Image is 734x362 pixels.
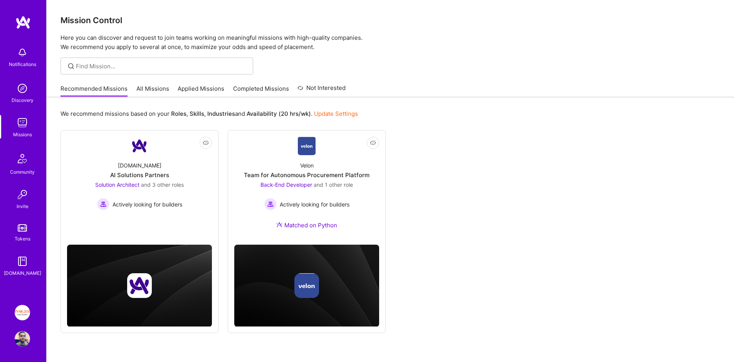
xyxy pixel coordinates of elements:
[370,140,376,146] i: icon EyeClosed
[13,149,32,168] img: Community
[294,273,319,298] img: Company logo
[15,254,30,269] img: guide book
[97,198,109,210] img: Actively looking for builders
[234,245,379,327] img: cover
[13,305,32,320] a: Insight Partners: Data & AI - Sourcing
[4,269,41,277] div: [DOMAIN_NAME]
[130,137,149,155] img: Company Logo
[12,96,34,104] div: Discovery
[15,187,30,202] img: Invite
[244,171,370,179] div: Team for Autonomous Procurement Platform
[15,305,30,320] img: Insight Partners: Data & AI - Sourcing
[15,15,31,29] img: logo
[67,245,212,327] img: cover
[190,110,204,117] b: Skills
[17,202,29,210] div: Invite
[247,110,311,117] b: Availability (20 hrs/wk)
[141,181,184,188] span: and 3 other roles
[314,181,353,188] span: and 1 other role
[260,181,312,188] span: Back-End Developer
[60,85,128,97] a: Recommended Missions
[233,85,289,97] a: Completed Missions
[298,137,316,155] img: Company Logo
[60,33,720,52] p: Here you can discover and request to join teams working on meaningful missions with high-quality ...
[15,81,30,96] img: discovery
[207,110,235,117] b: Industries
[264,198,277,210] img: Actively looking for builders
[314,110,358,117] a: Update Settings
[178,85,224,97] a: Applied Missions
[234,137,379,239] a: Company LogoVelonTeam for Autonomous Procurement PlatformBack-End Developer and 1 other roleActiv...
[95,181,139,188] span: Solution Architect
[67,62,76,71] i: icon SearchGrey
[15,235,30,243] div: Tokens
[113,200,182,208] span: Actively looking for builders
[13,331,32,347] a: User Avatar
[67,137,212,228] a: Company Logo[DOMAIN_NAME]AI Solutions PartnersSolution Architect and 3 other rolesActively lookin...
[10,168,35,176] div: Community
[276,221,337,229] div: Matched on Python
[110,171,169,179] div: AI Solutions Partners
[276,222,282,228] img: Ateam Purple Icon
[15,45,30,60] img: bell
[9,60,36,68] div: Notifications
[136,85,169,97] a: All Missions
[171,110,186,117] b: Roles
[297,83,346,97] a: Not Interested
[60,110,358,118] p: We recommend missions based on your , , and .
[300,161,314,169] div: Velon
[18,224,27,232] img: tokens
[15,331,30,347] img: User Avatar
[203,140,209,146] i: icon EyeClosed
[76,62,247,70] input: overall type: UNKNOWN_TYPE server type: NO_SERVER_DATA heuristic type: UNKNOWN_TYPE label: Find M...
[280,200,349,208] span: Actively looking for builders
[13,130,32,139] div: Missions
[118,161,161,169] div: [DOMAIN_NAME]
[127,273,152,298] img: Company logo
[15,115,30,130] img: teamwork
[60,15,720,25] h3: Mission Control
